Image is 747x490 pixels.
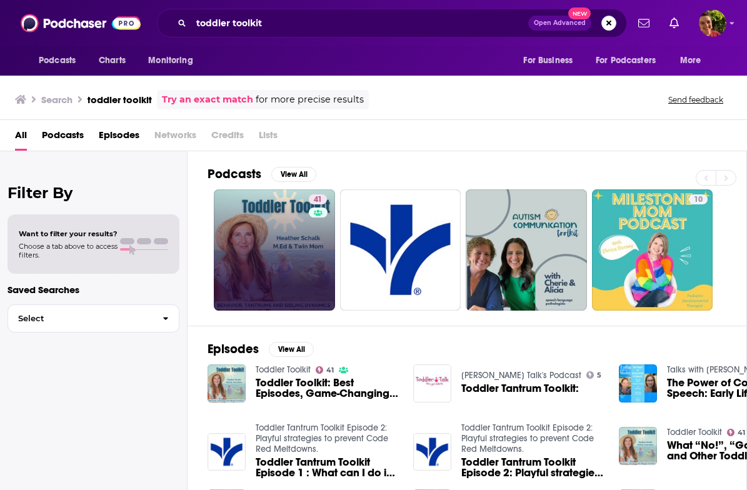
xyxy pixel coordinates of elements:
a: 41 [316,366,334,374]
a: Toddler Tantrum Toolkit Episode 2: Playful strategies to prevent Code Red Meltdowns. [256,422,388,454]
button: Select [8,304,179,332]
div: Search podcasts, credits, & more... [157,9,627,37]
span: 10 [694,194,703,206]
span: Networks [154,125,196,151]
span: 41 [314,194,322,206]
a: Toddler Tantrum Toolkit Episode 1 : What can I do in a Code Red Meltdown? [256,457,398,478]
a: Show notifications dropdown [664,12,684,34]
a: PodcastsView All [208,166,316,182]
a: 10 [689,194,708,204]
button: Show profile menu [699,9,726,37]
a: 5 [586,371,602,379]
h2: Episodes [208,341,259,357]
a: 41 [309,194,327,204]
a: All [15,125,27,151]
a: Toddler Talk's Podcast [461,370,581,381]
span: New [568,7,591,19]
span: More [680,52,701,69]
span: Monitoring [148,52,193,69]
h3: toddler toolkit [88,94,152,106]
a: Show notifications dropdown [633,12,654,34]
p: Saved Searches [8,284,179,296]
img: Toddler Tantrum Toolkit Episode 2: Playful strategies to prevent Code Red Meltdowns. [413,433,451,471]
button: View All [271,167,316,182]
button: View All [269,342,314,357]
img: Toddler Tantrum Toolkit Episode 1 : What can I do in a Code Red Meltdown? [208,433,246,471]
span: Logged in as Marz [699,9,726,37]
h2: Podcasts [208,166,261,182]
a: Try an exact match [162,92,253,107]
img: Toddler Tantrum Toolkit: [413,364,451,402]
img: What “No!”, “Go Away!”, and Other Toddler Phrases Actually Mean [619,427,657,465]
a: EpisodesView All [208,341,314,357]
span: Select [8,314,153,322]
button: open menu [671,49,717,72]
img: User Profile [699,9,726,37]
span: Charts [99,52,126,69]
img: The Power of Connectivity in Speech: Early Life Speech Therapy and Coaching [619,364,657,402]
span: For Podcasters [596,52,656,69]
a: 41 [214,189,335,311]
button: Open AdvancedNew [528,16,591,31]
span: Lists [259,125,278,151]
a: Charts [91,49,133,72]
span: for more precise results [256,92,364,107]
a: Toddler Toolkit [667,427,722,437]
button: Send feedback [664,94,727,105]
a: Toddler Toolkit: Best Episodes, Game-Changing Advice & Mic-Drop Moments [256,377,398,399]
span: Credits [211,125,244,151]
span: Podcasts [39,52,76,69]
a: Toddler Tantrum Toolkit Episode 2: Playful strategies to prevent Code Red Meltdowns. [461,457,604,478]
span: 5 [597,372,601,378]
span: Choose a tab above to access filters. [19,242,118,259]
img: Toddler Toolkit: Best Episodes, Game-Changing Advice & Mic-Drop Moments [208,364,246,402]
button: open menu [514,49,588,72]
a: Toddler Tantrum Toolkit: [461,383,579,394]
a: Episodes [99,125,139,151]
a: Toddler Toolkit [256,364,311,375]
span: Want to filter your results? [19,229,118,238]
button: open menu [139,49,209,72]
a: 41 [727,429,746,436]
h2: Filter By [8,184,179,202]
button: open menu [30,49,92,72]
span: 41 [738,430,745,436]
a: Toddler Tantrum Toolkit Episode 2: Playful strategies to prevent Code Red Meltdowns. [461,422,594,454]
button: open menu [588,49,674,72]
h3: Search [41,94,73,106]
a: Podcasts [42,125,84,151]
span: Open Advanced [534,20,586,26]
span: 41 [326,367,334,373]
img: Podchaser - Follow, Share and Rate Podcasts [21,11,141,35]
input: Search podcasts, credits, & more... [191,13,528,33]
a: 10 [592,189,713,311]
span: For Business [523,52,573,69]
